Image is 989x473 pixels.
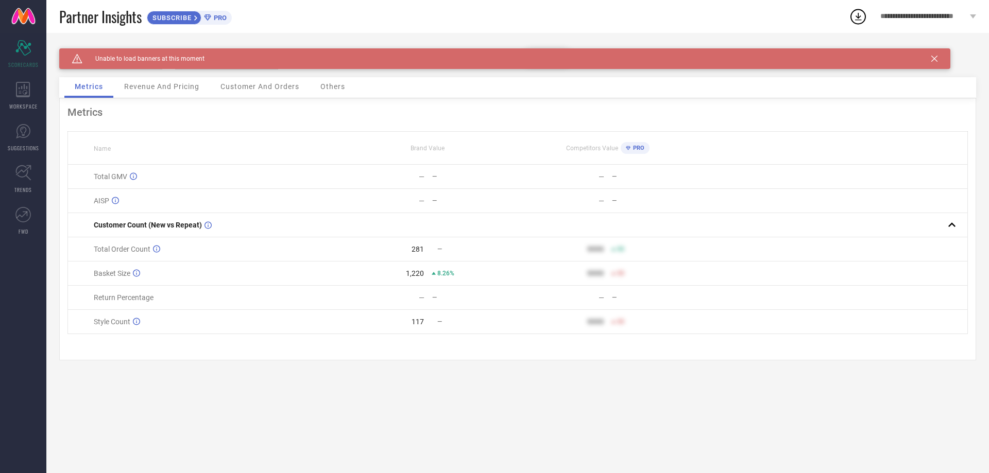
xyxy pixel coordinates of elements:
div: — [419,197,424,205]
div: 9999 [587,269,604,277]
span: SUGGESTIONS [8,144,39,152]
div: — [432,197,517,204]
span: SUBSCRIBE [147,14,194,22]
div: 9999 [587,245,604,253]
span: WORKSPACE [9,102,38,110]
span: Metrics [75,82,103,91]
span: 50 [617,246,624,253]
div: — [612,173,697,180]
span: Brand Value [411,145,445,152]
span: Others [320,82,345,91]
span: Unable to load banners at this moment [82,55,204,62]
span: FWD [19,227,28,235]
span: PRO [211,14,227,22]
div: 281 [412,245,424,253]
span: Name [94,145,111,152]
div: 1,220 [406,269,424,277]
span: Style Count [94,318,130,326]
span: PRO [630,145,644,151]
span: TRENDS [14,186,32,194]
div: — [599,293,604,302]
span: 50 [617,270,624,277]
div: — [419,172,424,181]
span: Partner Insights [59,6,142,27]
div: — [612,294,697,301]
div: Metrics [67,106,968,118]
span: — [437,318,442,325]
span: Total GMV [94,172,127,181]
span: — [437,246,442,253]
div: — [599,197,604,205]
span: Customer And Orders [220,82,299,91]
div: 117 [412,318,424,326]
div: — [432,294,517,301]
div: Open download list [849,7,867,26]
span: Competitors Value [566,145,618,152]
span: Basket Size [94,269,130,277]
div: 9999 [587,318,604,326]
div: — [612,197,697,204]
span: Total Order Count [94,245,150,253]
span: 8.26% [437,270,454,277]
span: AISP [94,197,109,205]
span: SCORECARDS [8,61,39,68]
div: — [599,172,604,181]
span: Revenue And Pricing [124,82,199,91]
a: SUBSCRIBEPRO [147,8,232,25]
span: 50 [617,318,624,325]
span: Customer Count (New vs Repeat) [94,221,202,229]
div: Brand [59,48,162,56]
div: — [419,293,424,302]
span: Return Percentage [94,293,154,302]
div: — [432,173,517,180]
